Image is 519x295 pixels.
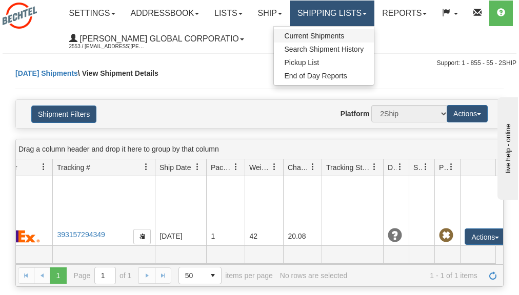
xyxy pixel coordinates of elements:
[250,1,290,26] a: Ship
[57,162,90,173] span: Tracking #
[189,158,206,176] a: Ship Date filter column settings
[62,26,252,52] a: [PERSON_NAME] Global Corporatio 2553 / [EMAIL_ADDRESS][PERSON_NAME][DOMAIN_NAME]
[69,41,146,52] span: 2553 / [EMAIL_ADDRESS][PERSON_NAME][DOMAIN_NAME]
[284,72,347,80] span: End of Day Reports
[57,230,105,239] a: 393157294349
[178,267,222,284] span: Page sizes drop down
[205,267,221,284] span: select
[62,1,123,26] a: Settings
[274,29,374,43] a: Current Shipments
[417,158,434,176] a: Shipment Issues filter column settings
[249,162,271,173] span: Weight
[178,267,273,284] span: items per page
[284,32,344,40] span: Current Shipments
[374,1,434,26] a: Reports
[354,271,477,280] span: 1 - 1 of 1 items
[447,105,488,122] button: Actions
[3,3,37,29] img: logo2553.jpg
[290,1,374,26] a: Shipping lists
[274,43,374,56] a: Search Shipment History
[78,69,158,77] span: \ View Shipment Details
[274,69,374,82] a: End of Day Reports
[274,56,374,69] a: Pickup List
[50,267,66,284] span: Page 1
[3,59,516,68] div: Support: 1 - 855 - 55 - 2SHIP
[391,158,409,176] a: Delivery Status filter column settings
[35,158,52,176] a: Carrier filter column settings
[439,162,448,173] span: Pickup Status
[366,158,383,176] a: Tracking Status filter column settings
[304,158,322,176] a: Charge filter column settings
[388,228,402,243] span: Unknown
[326,162,371,173] span: Tracking Status
[266,158,283,176] a: Weight filter column settings
[211,162,232,173] span: Packages
[15,69,78,77] a: [DATE] Shipments
[123,1,207,26] a: Addressbook
[439,228,453,243] span: Pickup Not Assigned
[465,228,506,245] button: Actions
[16,139,503,159] div: grid grouping header
[159,162,191,173] span: Ship Date
[413,162,422,173] span: Shipment Issues
[443,158,460,176] a: Pickup Status filter column settings
[8,9,95,16] div: live help - online
[280,271,348,280] div: No rows are selected
[74,267,132,284] span: Page of 1
[95,267,115,284] input: Page 1
[341,109,370,119] label: Platform
[284,58,319,67] span: Pickup List
[288,162,309,173] span: Charge
[31,106,96,123] button: Shipment Filters
[227,158,245,176] a: Packages filter column settings
[388,162,396,173] span: Delivery Status
[207,1,250,26] a: Lists
[495,95,518,200] iframe: chat widget
[133,229,151,244] button: Copy to clipboard
[77,34,239,43] span: [PERSON_NAME] Global Corporatio
[137,158,155,176] a: Tracking # filter column settings
[284,45,364,53] span: Search Shipment History
[185,270,198,281] span: 50
[485,267,501,284] a: Refresh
